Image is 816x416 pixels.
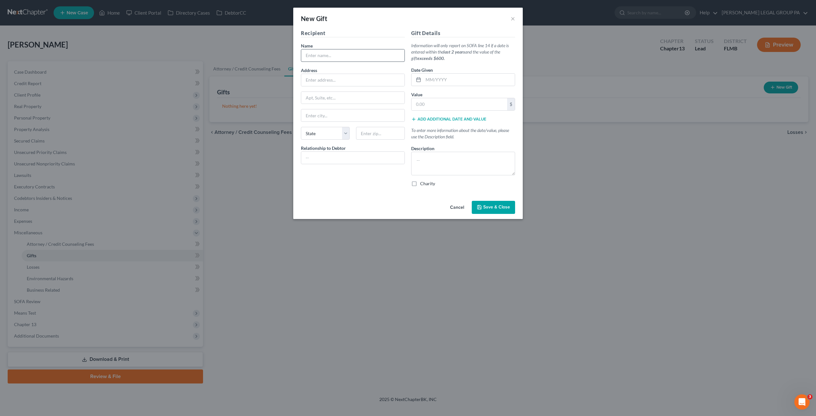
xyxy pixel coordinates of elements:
[411,117,486,122] button: Add additional date and value
[412,98,507,110] input: 0.00
[423,74,515,86] input: MM/YYYY
[301,49,404,62] input: Enter name...
[420,180,435,187] label: Charity
[411,92,422,97] span: Value
[316,15,328,22] span: Gift
[483,205,510,210] span: Save & Close
[301,15,315,22] span: New
[807,394,812,399] span: 3
[411,42,515,62] p: Information will only report on SOFA line 14 if a date is entered within the and the value of the...
[301,109,404,121] input: Enter city...
[301,29,405,37] h5: Recipient
[794,394,810,410] iframe: Intercom live chat
[301,67,317,74] label: Address
[443,49,465,55] strong: last 2 years
[472,201,515,214] button: Save & Close
[411,67,433,73] label: Date Given
[411,146,434,151] span: Description
[411,29,515,37] h5: Gift Details
[411,127,515,140] p: To enter more information about the date/value, please use the Description field.
[301,145,346,151] label: Relationship to Debtor
[301,74,404,86] input: Enter address...
[417,55,445,61] strong: exceeds $600.
[301,43,313,48] span: Name
[445,201,469,214] button: Cancel
[511,15,515,22] button: ×
[356,127,405,140] input: Enter zip...
[301,152,404,164] input: --
[301,92,404,104] input: Apt, Suite, etc...
[507,98,515,110] div: $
